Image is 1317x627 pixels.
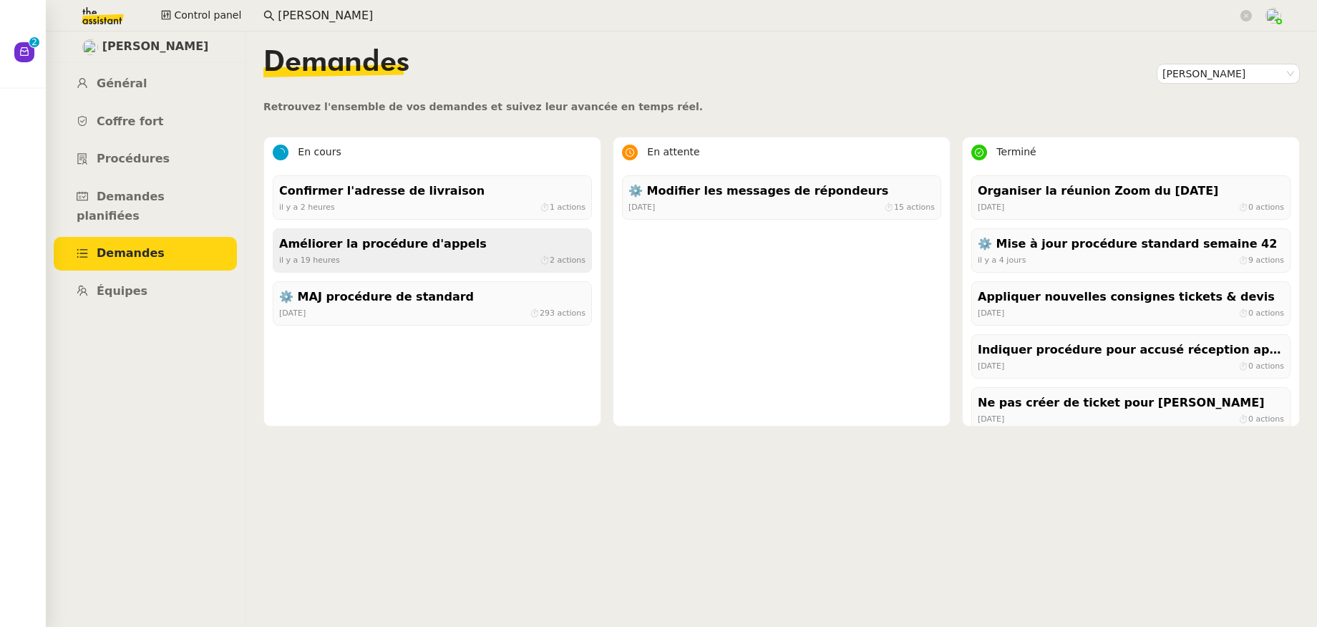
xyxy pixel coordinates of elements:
span: actions [906,202,935,211]
span: ⏱ [1238,308,1284,317]
div: Améliorer la procédure d'appels [279,235,585,254]
nz-select-item: Thomas SOULIER [1162,64,1294,83]
span: actions [557,202,585,211]
div: Indiquer procédure pour accusé réception appels [978,341,1284,360]
a: Équipes [54,275,237,308]
span: actions [1255,202,1284,211]
span: 0 [1248,202,1253,211]
nz-badge-sup: 2 [29,37,39,47]
span: ⏱ [1238,255,1284,264]
div: ⚙️ Mise à jour procédure standard semaine 42 [978,235,1284,254]
span: [DATE] [279,308,306,317]
span: actions [557,255,585,264]
span: [DATE] [978,308,1004,317]
span: actions [1255,308,1284,317]
a: Procédures [54,142,237,176]
span: ⏱ [540,202,585,211]
span: En attente [647,146,699,157]
a: Coffre fort [54,105,237,139]
span: En cours [298,146,341,157]
span: 2 [550,255,555,264]
span: ⏱ [540,255,585,264]
div: ⚙️ MAJ procédure de standard [279,288,585,307]
img: users%2FNTfmycKsCFdqp6LX6USf2FmuPJo2%2Favatar%2F16D86256-2126-4AE5-895D-3A0011377F92_1_102_o-remo... [1265,8,1281,24]
div: Organiser la réunion Zoom du [DATE] [978,182,1284,201]
span: il y a 2 heures [279,202,335,211]
div: Confirmer l'adresse de livraison [279,182,585,201]
span: [PERSON_NAME] [102,37,209,57]
span: Terminé [996,146,1036,157]
span: Demandes [263,49,409,77]
span: [DATE] [978,414,1004,423]
span: ⏱ [530,308,585,317]
span: Général [97,77,147,90]
span: 15 [894,202,904,211]
button: Control panel [152,6,250,26]
span: Équipes [97,284,147,298]
div: Ne pas créer de ticket pour [PERSON_NAME] [978,394,1284,413]
span: ⏱ [1238,361,1284,370]
span: Retrouvez l'ensemble de vos demandes et suivez leur avancée en temps réel. [263,101,703,112]
img: users%2FLb8tVVcnxkNxES4cleXP4rKNCSJ2%2Favatar%2F2ff4be35-2167-49b6-8427-565bfd2dd78c [82,39,98,55]
span: 9 [1248,255,1253,264]
span: Control panel [174,7,241,24]
span: il y a 19 heures [279,255,340,264]
a: Demandes [54,237,237,271]
span: 1 [550,202,555,211]
a: Demandes planifiées [54,180,237,233]
span: actions [1255,255,1284,264]
span: [DATE] [628,202,655,211]
span: actions [1255,361,1284,370]
span: Procédures [97,152,170,165]
span: 0 [1248,308,1253,317]
span: ⏱ [1238,202,1284,211]
span: actions [1255,414,1284,423]
span: [DATE] [978,202,1004,211]
span: 0 [1248,414,1253,423]
div: Appliquer nouvelles consignes tickets & devis [978,288,1284,307]
span: Demandes planifiées [77,190,165,223]
span: ⏱ [1238,414,1284,423]
a: Général [54,67,237,101]
p: 2 [31,37,37,50]
span: Demandes [97,246,165,260]
span: ⏱ [884,202,935,211]
span: 0 [1248,361,1253,370]
span: actions [557,308,585,317]
input: Rechercher [278,6,1238,26]
span: il y a 4 jours [978,255,1026,264]
div: ⚙️ Modifier les messages de répondeurs [628,182,935,201]
span: [DATE] [978,361,1004,370]
span: Coffre fort [97,115,164,128]
span: 293 [540,308,555,317]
